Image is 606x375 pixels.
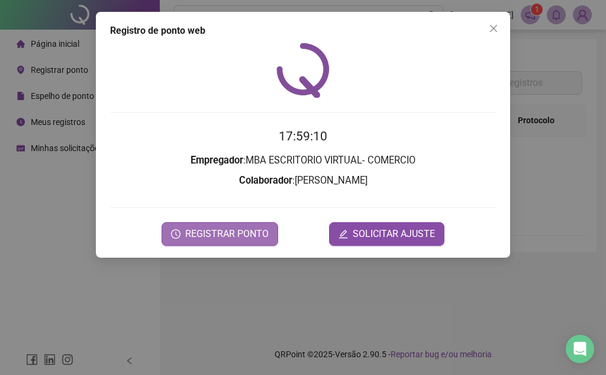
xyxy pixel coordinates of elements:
h3: : MBA ESCRITORIO VIRTUAL- COMERCIO [110,153,496,168]
span: edit [339,229,348,239]
span: close [489,24,498,33]
time: 17:59:10 [279,129,327,143]
span: SOLICITAR AJUSTE [353,227,435,241]
div: Open Intercom Messenger [566,335,594,363]
span: REGISTRAR PONTO [185,227,269,241]
button: REGISTRAR PONTO [162,222,278,246]
strong: Colaborador [239,175,292,186]
button: editSOLICITAR AJUSTE [329,222,444,246]
span: clock-circle [171,229,180,239]
div: Registro de ponto web [110,24,496,38]
button: Close [484,19,503,38]
strong: Empregador [191,155,243,166]
h3: : [PERSON_NAME] [110,173,496,188]
img: QRPoint [276,43,330,98]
